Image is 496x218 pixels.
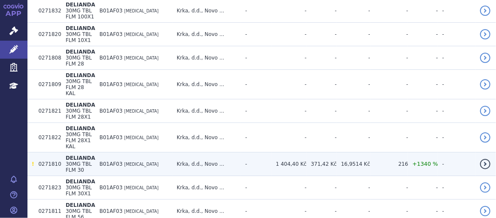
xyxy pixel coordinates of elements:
td: 0271823 [34,176,61,200]
td: Krka, d.d., Novo ... [172,123,241,152]
span: B01AF03 [100,108,123,114]
td: - [241,99,272,123]
td: - [272,46,307,70]
span: [MEDICAL_DATA] [124,32,159,37]
td: - [337,70,370,99]
td: Krka, d.d., Novo ... [172,23,241,46]
td: - [241,46,272,70]
td: 371,42 Kč [307,152,337,176]
span: B01AF03 [100,8,123,14]
td: 0271821 [34,99,61,123]
td: - [272,99,307,123]
span: 30MG TBL FLM 30X1 [66,185,92,197]
td: - [438,99,476,123]
td: 0271810 [34,152,61,176]
span: [MEDICAL_DATA] [124,209,159,214]
span: 30MG TBL FLM 100X1 [66,8,94,20]
a: detail [480,206,490,216]
span: [MEDICAL_DATA] [124,135,159,140]
td: 0271820 [34,23,61,46]
td: - [370,70,408,99]
td: - [307,123,337,152]
td: - [408,23,438,46]
td: - [408,70,438,99]
span: [MEDICAL_DATA] [124,109,159,113]
td: - [241,23,272,46]
td: Krka, d.d., Novo ... [172,99,241,123]
td: Krka, d.d., Novo ... [172,70,241,99]
td: - [307,99,337,123]
td: - [337,46,370,70]
a: detail [480,29,490,39]
span: DELIANDA [66,125,95,131]
span: 30MG TBL FLM 28X1 KAL [66,131,92,149]
td: - [337,99,370,123]
span: DELIANDA [66,102,95,108]
td: - [408,99,438,123]
td: - [438,46,476,70]
a: detail [480,182,490,193]
span: DELIANDA [66,25,95,31]
td: 0271808 [34,46,61,70]
td: - [241,70,272,99]
td: - [370,46,408,70]
td: - [337,123,370,152]
span: +1340 % [412,161,438,167]
span: [MEDICAL_DATA] [124,162,159,167]
td: 1 404,40 Kč [272,152,307,176]
a: detail [480,79,490,90]
td: - [438,152,476,176]
td: - [438,176,476,200]
td: - [370,23,408,46]
a: detail [480,53,490,63]
td: - [370,176,408,200]
td: 16,9514 Kč [337,152,370,176]
span: B01AF03 [100,161,123,167]
td: - [408,123,438,152]
td: - [272,23,307,46]
span: 30MG TBL FLM 30 [66,161,92,173]
a: detail [480,159,490,169]
td: - [272,123,307,152]
td: - [307,176,337,200]
a: detail [480,6,490,16]
td: - [307,70,337,99]
td: - [370,99,408,123]
td: - [438,123,476,152]
td: Krka, d.d., Novo ... [172,46,241,70]
span: DELIANDA [66,2,95,8]
span: [MEDICAL_DATA] [124,185,159,190]
td: - [408,46,438,70]
span: B01AF03 [100,208,123,214]
a: detail [480,132,490,143]
td: - [438,23,476,46]
span: Tento přípravek má DNC/DoÚ. [32,161,34,167]
span: B01AF03 [100,31,123,37]
td: - [241,152,272,176]
span: 30MG TBL FLM 28 [66,55,92,67]
td: - [438,70,476,99]
span: 30MG TBL FLM 28 KAL [66,78,92,96]
span: DELIANDA [66,179,95,185]
td: - [272,176,307,200]
span: B01AF03 [100,81,123,87]
a: detail [480,106,490,116]
td: - [241,176,272,200]
td: - [408,176,438,200]
td: - [307,46,337,70]
td: 0271822 [34,123,61,152]
span: DELIANDA [66,72,95,78]
span: 30MG TBL FLM 10X1 [66,31,92,43]
span: [MEDICAL_DATA] [124,82,159,87]
span: DELIANDA [66,202,95,208]
span: B01AF03 [100,55,123,61]
td: - [307,23,337,46]
td: 0271809 [34,70,61,99]
span: 30MG TBL FLM 28X1 [66,108,92,120]
td: Krka, d.d., Novo ... [172,152,241,176]
span: DELIANDA [66,155,95,161]
td: - [337,23,370,46]
span: [MEDICAL_DATA] [124,9,159,13]
td: - [370,123,408,152]
span: DELIANDA [66,49,95,55]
